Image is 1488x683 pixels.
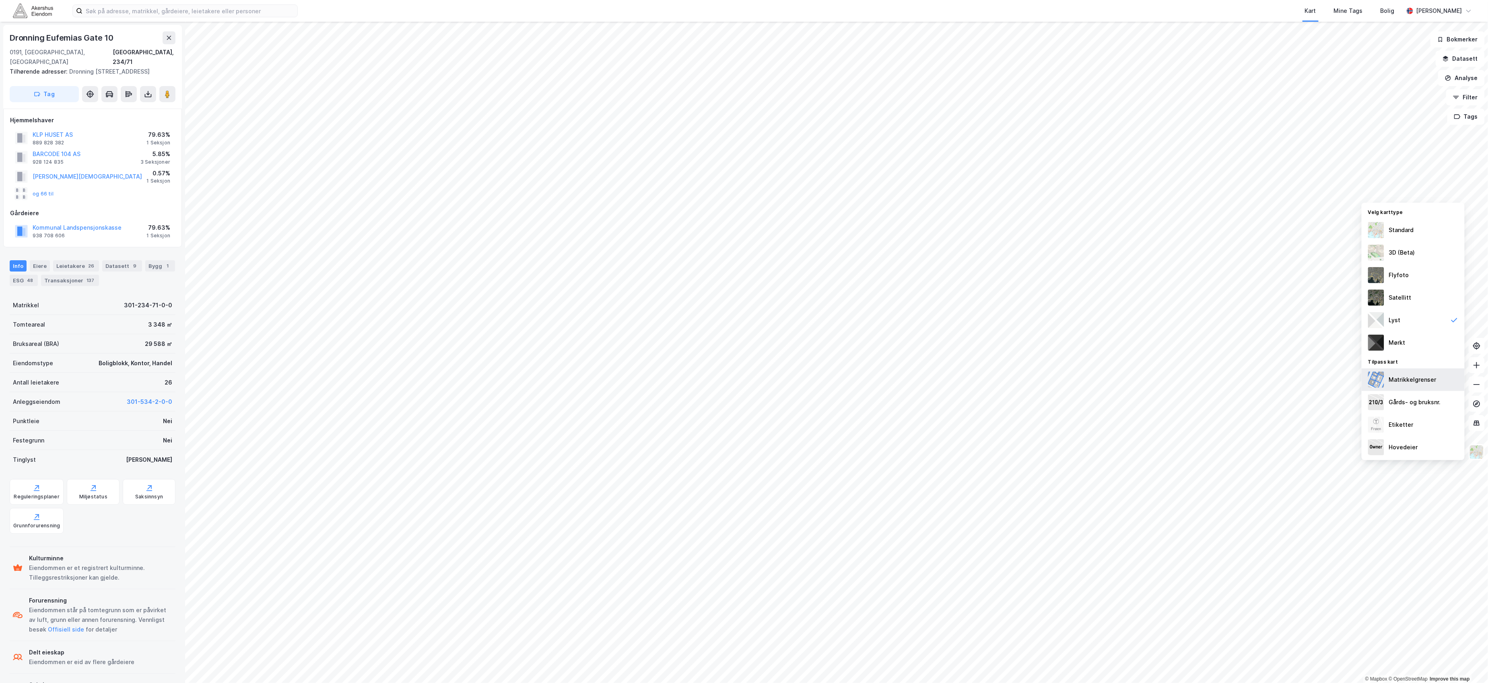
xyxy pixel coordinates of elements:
div: Standard [1389,225,1414,235]
div: Lyst [1389,315,1401,325]
div: Mine Tags [1334,6,1363,16]
a: OpenStreetMap [1389,676,1428,682]
img: Z [1368,222,1384,238]
div: Eiere [30,260,50,272]
div: Dronning Eufemias Gate 10 [10,31,115,44]
input: Søk på adresse, matrikkel, gårdeiere, leietakere eller personer [82,5,297,17]
button: Bokmerker [1430,31,1485,47]
div: [PERSON_NAME] [126,455,172,465]
div: Mørkt [1389,338,1406,348]
div: 0.57% [146,169,170,178]
div: 79.63% [146,130,170,140]
div: 3D (Beta) [1389,248,1415,257]
img: Z [1368,245,1384,261]
button: Datasett [1436,51,1485,67]
div: Gårdeiere [10,208,175,218]
div: Etiketter [1389,420,1414,430]
img: 9k= [1368,290,1384,306]
span: Tilhørende adresser: [10,68,69,75]
div: ESG [10,275,38,286]
div: 9 [131,262,139,270]
div: Gårds- og bruksnr. [1389,397,1441,407]
div: Delt eieskap [29,648,134,657]
div: Hjemmelshaver [10,115,175,125]
div: 26 [165,378,172,387]
img: majorOwner.b5e170eddb5c04bfeeff.jpeg [1368,439,1384,455]
div: Kart [1305,6,1316,16]
button: Analyse [1438,70,1485,86]
div: Grunnforurensning [13,523,60,529]
div: Datasett [102,260,142,272]
div: 889 828 382 [33,140,64,146]
div: [PERSON_NAME] [1416,6,1462,16]
div: Tinglyst [13,455,36,465]
div: 26 [87,262,96,270]
a: Mapbox [1365,676,1387,682]
div: Bruksareal (BRA) [13,339,59,349]
div: Satellitt [1389,293,1412,302]
div: Tilpass kart [1362,354,1465,368]
img: akershus-eiendom-logo.9091f326c980b4bce74ccdd9f866810c.svg [13,4,53,18]
iframe: Chat Widget [1448,644,1488,683]
a: Improve this map [1430,676,1470,682]
div: [GEOGRAPHIC_DATA], 234/71 [113,47,175,67]
img: luj3wr1y2y3+OchiMxRmMxRlscgabnMEmZ7DJGWxyBpucwSZnsMkZbHIGm5zBJmewyRlscgabnMEmZ7DJGWxyBpucwSZnsMkZ... [1368,312,1384,328]
div: 79.63% [146,223,170,232]
div: Eiendomstype [13,358,53,368]
img: Z [1368,417,1384,433]
div: Saksinnsyn [135,494,163,500]
div: Eiendommen er eid av flere gårdeiere [29,657,134,667]
div: Info [10,260,27,272]
img: Z [1469,444,1484,460]
div: Kulturminne [29,553,172,563]
div: 48 [25,276,35,284]
div: Bygg [145,260,175,272]
div: Miljøstatus [79,494,107,500]
img: cadastreBorders.cfe08de4b5ddd52a10de.jpeg [1368,372,1384,388]
div: Transaksjoner [41,275,99,286]
div: Forurensning [29,596,172,605]
div: Tomteareal [13,320,45,329]
button: 301-534-2-0-0 [127,397,172,407]
div: 301-234-71-0-0 [124,300,172,310]
div: 1 Seksjon [146,140,170,146]
div: 3 348 ㎡ [148,320,172,329]
button: Tag [10,86,79,102]
div: Flyfoto [1389,270,1409,280]
div: Boligblokk, Kontor, Handel [99,358,172,368]
div: Nei [163,436,172,445]
div: 29 588 ㎡ [145,339,172,349]
div: 928 124 835 [33,159,64,165]
div: 0191, [GEOGRAPHIC_DATA], [GEOGRAPHIC_DATA] [10,47,113,67]
div: Matrikkelgrenser [1389,375,1436,385]
div: 3 Seksjoner [140,159,170,165]
div: Antall leietakere [13,378,59,387]
div: 1 Seksjon [146,178,170,184]
div: Hovedeier [1389,442,1418,452]
button: Filter [1446,89,1485,105]
div: 938 708 606 [33,232,65,239]
div: 1 [164,262,172,270]
img: cadastreKeys.547ab17ec502f5a4ef2b.jpeg [1368,394,1384,410]
div: Leietakere [53,260,99,272]
div: Festegrunn [13,436,44,445]
div: 5.85% [140,149,170,159]
div: Dronning [STREET_ADDRESS] [10,67,169,76]
div: Eiendommen er et registrert kulturminne. Tilleggsrestriksjoner kan gjelde. [29,563,172,582]
div: Matrikkel [13,300,39,310]
img: nCdM7BzjoCAAAAAElFTkSuQmCC [1368,335,1384,351]
div: 1 Seksjon [146,232,170,239]
button: Tags [1447,109,1485,125]
div: 137 [85,276,96,284]
div: Velg karttype [1362,204,1465,219]
div: Nei [163,416,172,426]
div: Kontrollprogram for chat [1448,644,1488,683]
div: Anleggseiendom [13,397,60,407]
div: Punktleie [13,416,39,426]
div: Bolig [1381,6,1395,16]
div: Eiendommen står på tomtegrunn som er påvirket av luft, grunn eller annen forurensning. Vennligst ... [29,605,172,634]
img: Z [1368,267,1384,283]
div: Reguleringsplaner [14,494,60,500]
